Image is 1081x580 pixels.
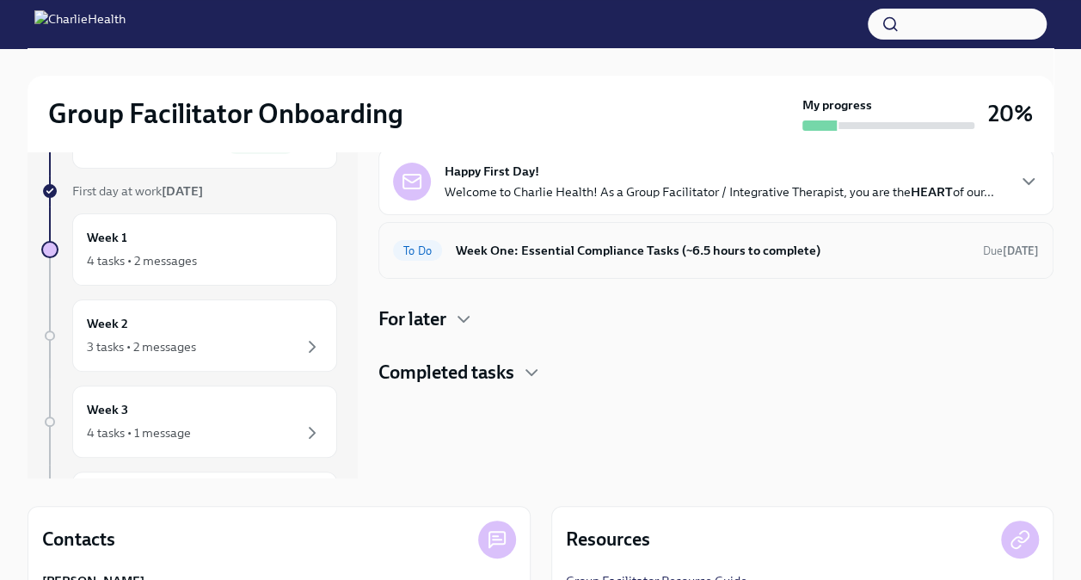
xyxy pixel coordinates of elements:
[48,96,403,131] h2: Group Facilitator Onboarding
[41,182,337,200] a: First day at work[DATE]
[41,213,337,286] a: Week 14 tasks • 2 messages
[983,243,1039,259] span: August 25th, 2025 09:00
[378,306,1053,332] div: For later
[41,386,337,458] a: Week 34 tasks • 1 message
[87,314,128,333] h6: Week 2
[1003,244,1039,257] strong: [DATE]
[911,184,953,200] strong: HEART
[983,244,1039,257] span: Due
[456,241,969,260] h6: Week One: Essential Compliance Tasks (~6.5 hours to complete)
[378,360,514,386] h4: Completed tasks
[72,183,203,199] span: First day at work
[162,183,203,199] strong: [DATE]
[802,96,872,114] strong: My progress
[87,338,196,355] div: 3 tasks • 2 messages
[445,183,994,201] p: Welcome to Charlie Health! As a Group Facilitator / Integrative Therapist, you are the of our...
[87,424,191,441] div: 4 tasks • 1 message
[42,527,115,552] h4: Contacts
[445,163,539,180] strong: Happy First Day!
[87,252,197,269] div: 4 tasks • 2 messages
[988,98,1033,129] h3: 20%
[378,360,1053,386] div: Completed tasks
[378,306,446,332] h4: For later
[566,527,650,552] h4: Resources
[393,244,442,257] span: To Do
[393,237,1039,264] a: To DoWeek One: Essential Compliance Tasks (~6.5 hours to complete)Due[DATE]
[41,299,337,372] a: Week 23 tasks • 2 messages
[34,10,126,38] img: CharlieHealth
[87,400,128,419] h6: Week 3
[87,228,127,247] h6: Week 1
